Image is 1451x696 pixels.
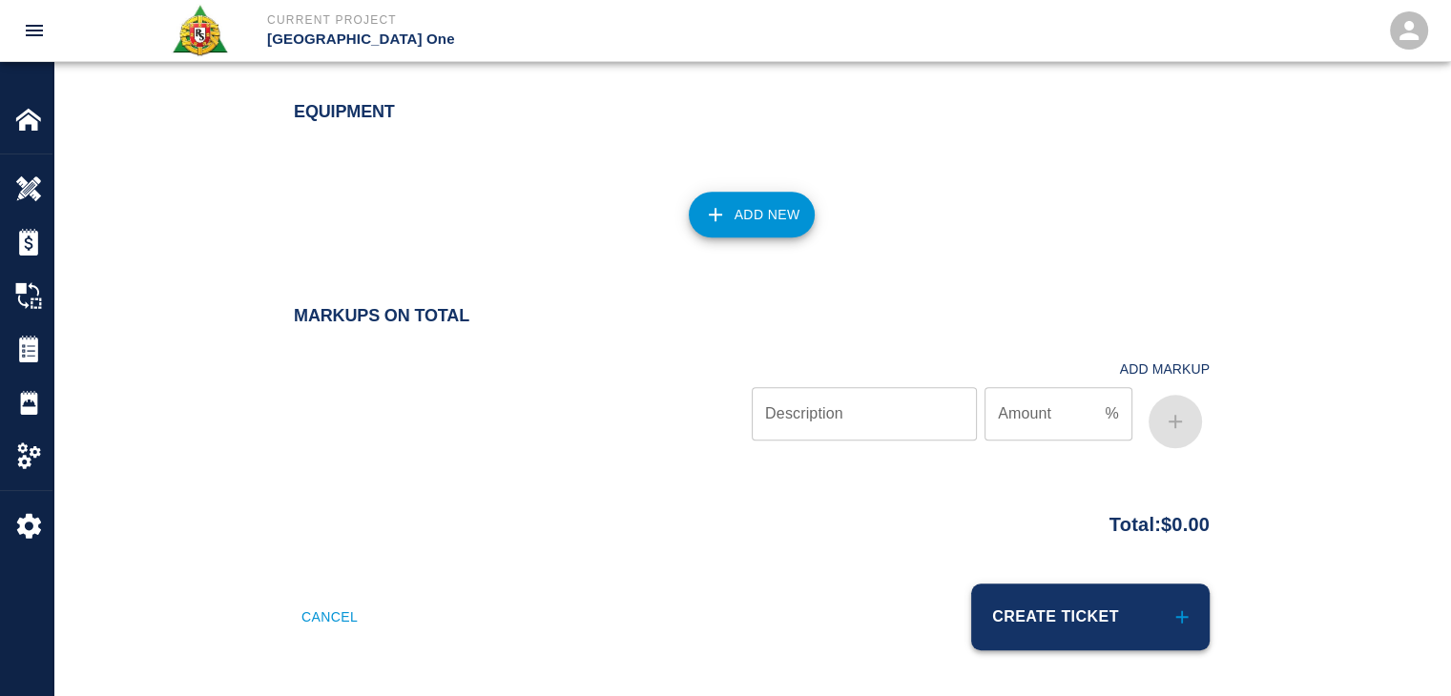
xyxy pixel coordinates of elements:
[1105,402,1118,425] p: %
[267,29,829,51] p: [GEOGRAPHIC_DATA] One
[294,102,1210,123] h2: Equipment
[294,583,365,650] button: Cancel
[294,306,1210,327] h2: Markups on Total
[1356,604,1451,696] iframe: Chat Widget
[11,8,57,53] button: open drawer
[1120,361,1210,378] h4: Add Markup
[1109,502,1210,539] p: Total: $0.00
[267,11,829,29] p: Current Project
[171,4,229,57] img: Roger & Sons Concrete
[689,192,816,237] button: Add New
[971,583,1210,650] button: Create Ticket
